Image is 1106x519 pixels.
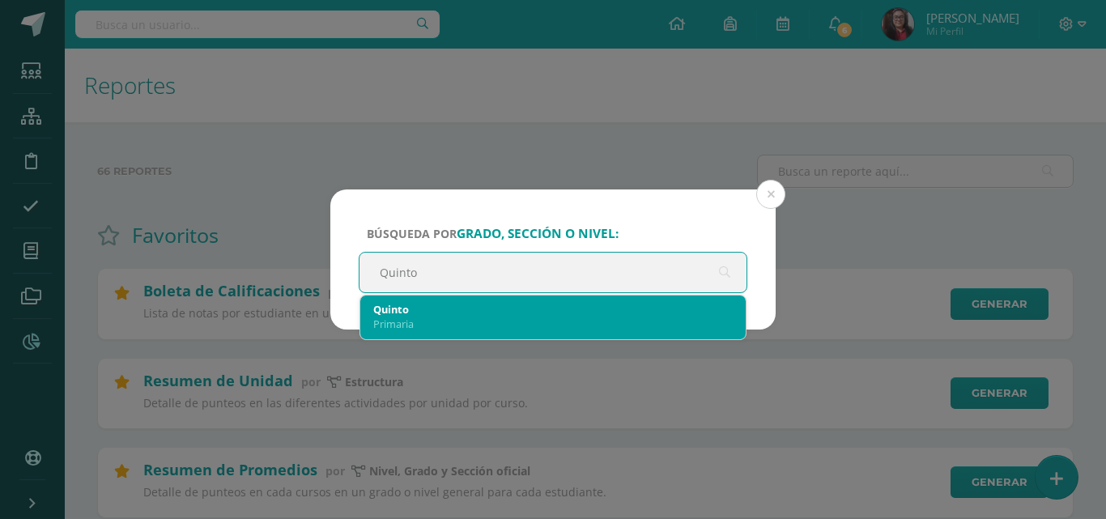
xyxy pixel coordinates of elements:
[373,302,733,317] div: Quinto
[373,317,733,331] div: Primaria
[359,253,747,292] input: ej. Primero primaria, etc.
[756,180,785,209] button: Close (Esc)
[367,226,619,241] span: Búsqueda por
[457,225,619,242] strong: grado, sección o nivel:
